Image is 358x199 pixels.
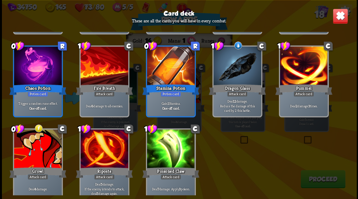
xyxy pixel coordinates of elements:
[142,166,199,179] div: Poisoned Claw
[148,186,193,191] p: Deal damage. Apply poison.
[97,191,99,196] b: 5
[227,91,248,97] div: Attack card
[78,124,91,134] div: 1
[257,42,266,51] div: C
[76,83,133,96] div: Fire Breath
[179,186,181,191] b: 3
[167,101,169,106] b: 1
[277,41,290,51] div: 1
[34,186,36,191] b: 4
[211,41,224,51] div: 1
[275,83,332,96] div: Pummel
[78,41,91,51] div: 1
[82,104,127,108] p: Deal damage to all enemies.
[163,10,194,17] h3: Card deck
[144,41,157,51] div: 0
[28,91,48,97] div: Potion card
[191,124,200,133] div: C
[162,106,179,111] b: One-off card.
[233,41,242,50] img: Water rune - Heal 3 HP.
[160,174,181,180] div: Attack card
[76,166,133,179] div: Riposte
[308,104,310,108] b: 3
[124,42,133,51] div: C
[15,101,60,106] p: Trigger a random rune effect.
[148,13,193,32] p: Deal damage. Applies effect, making the enemy take 20% more damage this round.
[132,18,226,24] p: These are all the cards you will have in every combat.
[29,106,47,111] b: One-off card.
[9,83,66,96] div: Chaos Potion
[191,42,200,51] div: R
[15,186,60,191] p: Deal damage.
[124,124,133,133] div: C
[94,91,115,97] div: Attack card
[142,83,199,96] div: Stamina Potion
[58,124,67,133] div: C
[11,41,24,51] div: 0
[281,104,326,108] p: Deal damage times.
[161,91,181,97] div: Potion card
[332,8,348,24] img: close-button.png
[11,124,24,134] div: 0
[296,104,298,108] b: 2
[34,124,43,133] img: Energy rune - Stuns the enemy.
[209,83,266,96] div: Dragon Glass
[144,124,157,134] div: 1
[233,99,236,104] b: 12
[92,104,93,108] b: 6
[58,42,67,51] div: R
[9,166,66,179] div: Growl
[82,182,127,196] p: Deal damage. If the enemy intends to attack, deal damage again.
[157,186,159,191] b: 7
[94,174,115,180] div: Attack card
[214,99,260,113] p: Deal damage. Reduce the damage of this card by 2 this battle.
[324,42,333,51] div: C
[100,182,102,187] b: 5
[148,101,193,106] p: Gain Stamina.
[27,174,48,180] div: Attack card
[293,91,314,97] div: Attack card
